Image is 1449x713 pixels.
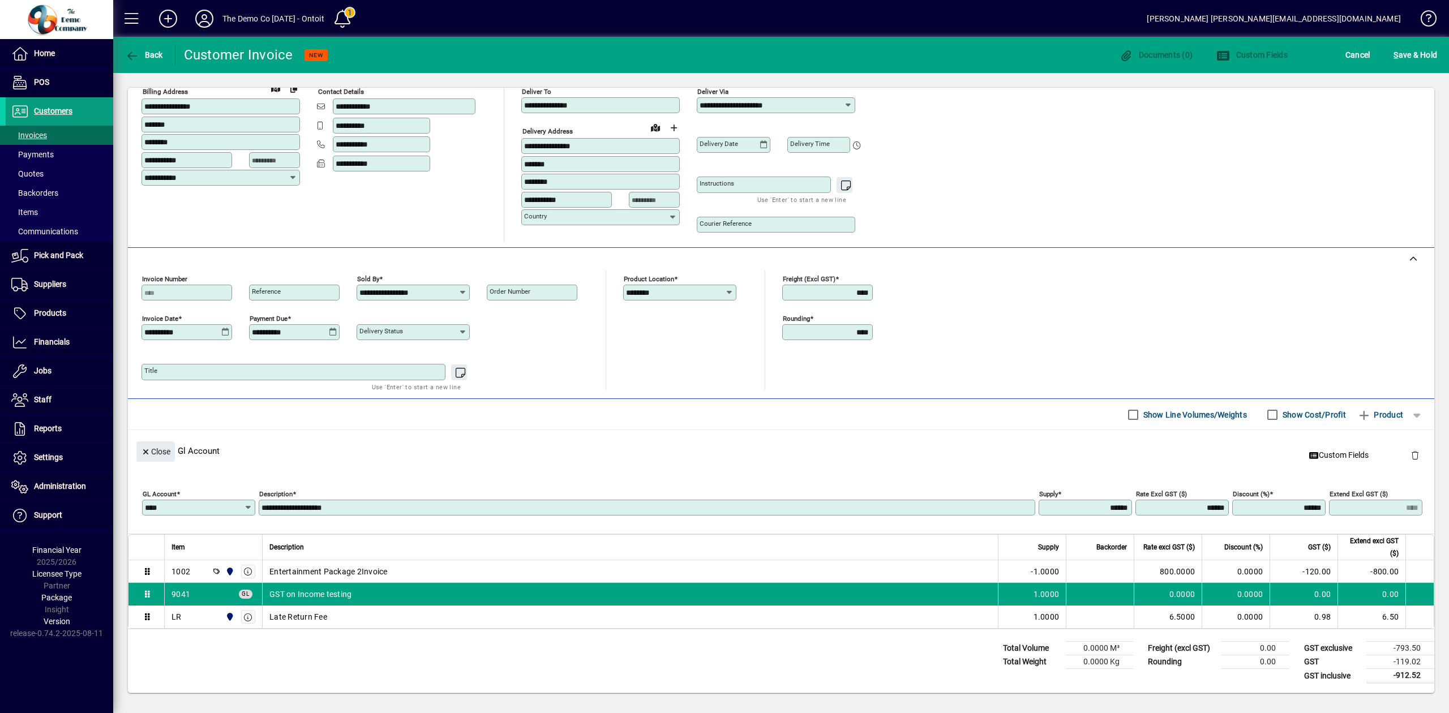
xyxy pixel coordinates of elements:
[1202,583,1270,605] td: 0.0000
[34,510,62,519] span: Support
[646,118,665,136] a: View on map
[309,51,323,59] span: NEW
[285,79,303,97] button: Copy to Delivery address
[143,490,177,498] mat-label: GL Account
[6,270,113,299] a: Suppliers
[1412,2,1435,39] a: Knowledge Base
[783,315,810,323] mat-label: Rounding
[1366,655,1434,669] td: -119.02
[6,386,113,414] a: Staff
[6,40,113,68] a: Home
[6,164,113,183] a: Quotes
[1119,50,1193,59] span: Documents (0)
[34,49,55,58] span: Home
[6,242,113,270] a: Pick and Pack
[34,424,62,433] span: Reports
[490,287,530,295] mat-label: Order number
[1221,655,1289,669] td: 0.00
[34,251,83,260] span: Pick and Pack
[1142,655,1221,669] td: Rounding
[242,591,250,597] span: GL
[1141,611,1195,622] div: 6.5000
[1143,541,1195,553] span: Rate excl GST ($)
[11,169,44,178] span: Quotes
[269,566,388,577] span: Entertainment Package 2Invoice
[6,328,113,356] a: Financials
[6,415,113,443] a: Reports
[172,566,190,577] div: 1002
[1221,642,1289,655] td: 0.00
[1136,490,1187,498] mat-label: Rate excl GST ($)
[1308,541,1331,553] span: GST ($)
[41,593,72,602] span: Package
[524,212,547,220] mat-label: Country
[624,275,674,283] mat-label: Product location
[665,119,683,137] button: Choose address
[997,655,1065,669] td: Total Weight
[44,617,70,626] span: Version
[357,275,379,283] mat-label: Sold by
[113,45,175,65] app-page-header-button: Back
[222,611,235,623] span: Auckland
[1309,449,1369,461] span: Custom Fields
[1034,589,1060,600] span: 1.0000
[6,501,113,530] a: Support
[1233,490,1270,498] mat-label: Discount (%)
[269,541,304,553] span: Description
[1366,669,1434,683] td: -912.52
[34,395,52,404] span: Staff
[269,611,327,622] span: Late Return Fee
[172,589,190,600] span: GST on Income testing
[142,275,187,283] mat-label: Invoice number
[1065,642,1133,655] td: 0.0000 M³
[1214,45,1291,65] button: Custom Fields
[697,88,728,96] mat-label: Deliver via
[186,8,222,29] button: Profile
[1141,589,1195,600] div: 0.0000
[34,337,70,346] span: Financials
[34,482,86,491] span: Administration
[783,275,835,283] mat-label: Freight (excl GST)
[1224,541,1263,553] span: Discount (%)
[359,327,403,335] mat-label: Delivery status
[1270,560,1337,583] td: -120.00
[6,203,113,222] a: Items
[1298,642,1366,655] td: GST exclusive
[1142,642,1221,655] td: Freight (excl GST)
[1065,655,1133,669] td: 0.0000 Kg
[11,227,78,236] span: Communications
[1270,583,1337,605] td: 0.00
[150,8,186,29] button: Add
[267,79,285,97] a: View on map
[1038,541,1059,553] span: Supply
[1401,441,1429,469] button: Delete
[1147,10,1401,28] div: [PERSON_NAME] [PERSON_NAME][EMAIL_ADDRESS][DOMAIN_NAME]
[997,642,1065,655] td: Total Volume
[6,68,113,97] a: POS
[136,441,175,462] button: Close
[144,367,157,375] mat-label: Title
[1039,490,1058,498] mat-label: Supply
[34,106,72,115] span: Customers
[32,546,82,555] span: Financial Year
[1394,46,1437,64] span: ave & Hold
[34,366,52,375] span: Jobs
[1031,566,1059,577] span: -1.0000
[259,490,293,498] mat-label: Description
[11,188,58,197] span: Backorders
[790,140,830,148] mat-label: Delivery time
[6,145,113,164] a: Payments
[1352,405,1409,425] button: Product
[141,443,170,461] span: Close
[1298,655,1366,669] td: GST
[6,126,113,145] a: Invoices
[1391,45,1440,65] button: Save & Hold
[6,299,113,328] a: Products
[1401,450,1429,460] app-page-header-button: Delete
[1337,583,1405,605] td: 0.00
[250,315,288,323] mat-label: Payment due
[122,45,166,65] button: Back
[1345,46,1370,64] span: Cancel
[1337,560,1405,583] td: -800.00
[128,430,1434,471] div: Gl Account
